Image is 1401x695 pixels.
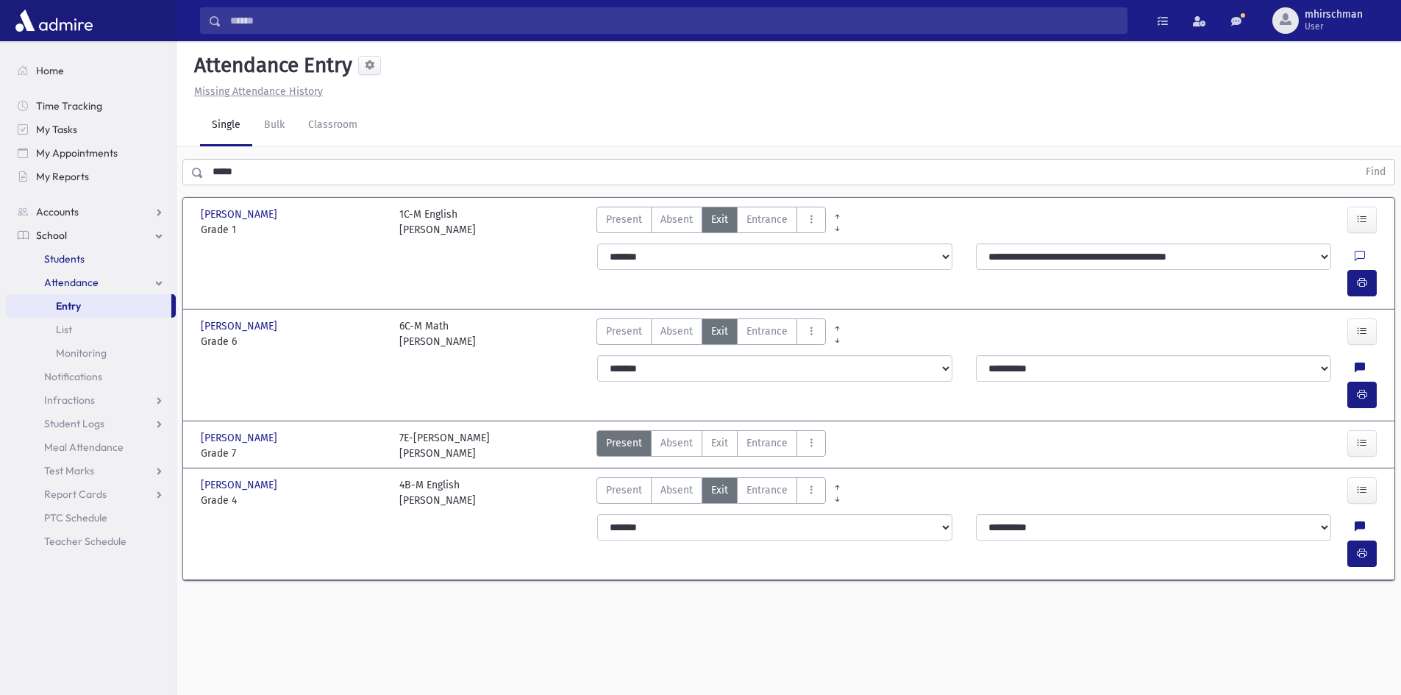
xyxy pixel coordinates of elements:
[6,271,176,294] a: Attendance
[6,318,176,341] a: List
[44,464,94,477] span: Test Marks
[6,200,176,224] a: Accounts
[12,6,96,35] img: AdmirePro
[36,99,102,113] span: Time Tracking
[56,323,72,336] span: List
[6,482,176,506] a: Report Cards
[36,64,64,77] span: Home
[596,318,826,349] div: AttTypes
[44,370,102,383] span: Notifications
[44,252,85,265] span: Students
[6,365,176,388] a: Notifications
[660,212,693,227] span: Absent
[606,482,642,498] span: Present
[296,105,369,146] a: Classroom
[660,324,693,339] span: Absent
[399,318,476,349] div: 6C-M Math [PERSON_NAME]
[746,435,788,451] span: Entrance
[44,441,124,454] span: Meal Attendance
[188,85,323,98] a: Missing Attendance History
[200,105,252,146] a: Single
[44,488,107,501] span: Report Cards
[252,105,296,146] a: Bulk
[201,493,385,508] span: Grade 4
[201,446,385,461] span: Grade 7
[606,212,642,227] span: Present
[188,53,352,78] h5: Attendance Entry
[6,118,176,141] a: My Tasks
[6,59,176,82] a: Home
[746,482,788,498] span: Entrance
[399,430,490,461] div: 7E-[PERSON_NAME] [PERSON_NAME]
[399,207,476,238] div: 1C-M English [PERSON_NAME]
[6,141,176,165] a: My Appointments
[711,212,728,227] span: Exit
[660,435,693,451] span: Absent
[44,276,99,289] span: Attendance
[6,165,176,188] a: My Reports
[6,388,176,412] a: Infractions
[606,324,642,339] span: Present
[201,318,280,334] span: [PERSON_NAME]
[6,435,176,459] a: Meal Attendance
[606,435,642,451] span: Present
[36,229,67,242] span: School
[36,146,118,160] span: My Appointments
[711,435,728,451] span: Exit
[44,535,126,548] span: Teacher Schedule
[6,94,176,118] a: Time Tracking
[6,530,176,553] a: Teacher Schedule
[1305,9,1363,21] span: mhirschman
[56,346,107,360] span: Monitoring
[221,7,1127,34] input: Search
[6,341,176,365] a: Monitoring
[6,294,171,318] a: Entry
[194,85,323,98] u: Missing Attendance History
[6,459,176,482] a: Test Marks
[711,324,728,339] span: Exit
[6,224,176,247] a: School
[201,477,280,493] span: [PERSON_NAME]
[201,207,280,222] span: [PERSON_NAME]
[399,477,476,508] div: 4B-M English [PERSON_NAME]
[596,430,826,461] div: AttTypes
[201,430,280,446] span: [PERSON_NAME]
[201,334,385,349] span: Grade 6
[596,207,826,238] div: AttTypes
[44,417,104,430] span: Student Logs
[36,205,79,218] span: Accounts
[36,170,89,183] span: My Reports
[44,393,95,407] span: Infractions
[6,412,176,435] a: Student Logs
[201,222,385,238] span: Grade 1
[36,123,77,136] span: My Tasks
[711,482,728,498] span: Exit
[6,506,176,530] a: PTC Schedule
[6,247,176,271] a: Students
[596,477,826,508] div: AttTypes
[746,212,788,227] span: Entrance
[56,299,81,313] span: Entry
[746,324,788,339] span: Entrance
[44,511,107,524] span: PTC Schedule
[1305,21,1363,32] span: User
[660,482,693,498] span: Absent
[1357,160,1394,185] button: Find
